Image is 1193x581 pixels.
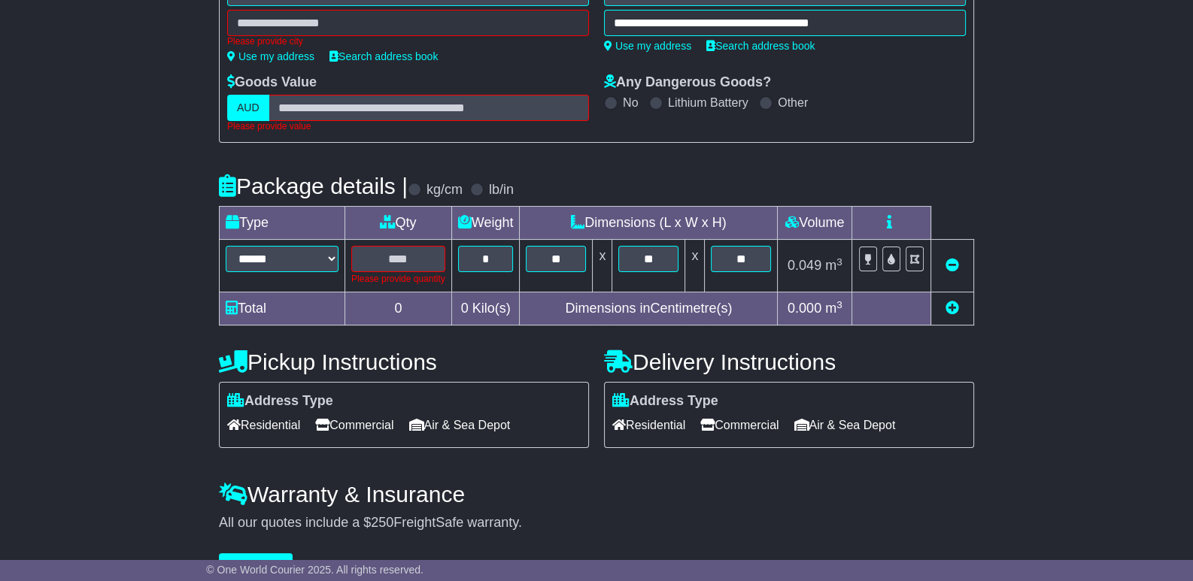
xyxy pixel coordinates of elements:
td: Qty [345,207,452,240]
span: Commercial [315,413,393,437]
label: Lithium Battery [668,95,748,110]
div: Please provide quantity [351,272,445,286]
a: Remove this item [946,258,959,273]
td: Dimensions (L x W x H) [520,207,778,240]
label: lb/in [489,182,514,198]
div: All our quotes include a $ FreightSafe warranty. [219,515,974,531]
span: © One World Courier 2025. All rights reserved. [206,564,423,576]
span: m [825,301,842,316]
label: Goods Value [227,74,317,91]
label: Address Type [227,393,333,410]
sup: 3 [836,256,842,268]
h4: Warranty & Insurance [219,482,974,507]
span: Residential [227,413,300,437]
span: 250 [371,515,393,530]
span: 0.049 [788,258,821,273]
td: Kilo(s) [451,292,520,325]
button: Get Quotes [219,553,293,579]
sup: 3 [836,299,842,310]
span: 0.000 [788,301,821,316]
a: Search address book [706,40,815,52]
td: Total [220,292,345,325]
td: 0 [345,292,452,325]
label: Any Dangerous Goods? [604,74,771,91]
label: Other [778,95,808,110]
label: AUD [227,95,269,121]
span: Air & Sea Depot [794,413,896,437]
td: x [593,240,612,292]
td: Volume [778,207,852,240]
h4: Delivery Instructions [604,350,974,374]
a: Use my address [604,40,691,52]
div: Please provide city [227,36,589,47]
span: m [825,258,842,273]
td: Type [220,207,345,240]
span: Air & Sea Depot [409,413,511,437]
label: No [623,95,638,110]
label: Address Type [612,393,718,410]
h4: Package details | [219,174,408,198]
td: Dimensions in Centimetre(s) [520,292,778,325]
a: Use my address [227,50,314,62]
td: Weight [451,207,520,240]
label: kg/cm [427,182,463,198]
a: Add new item [946,301,959,316]
h4: Pickup Instructions [219,350,589,374]
div: Please provide value [227,121,589,132]
td: x [685,240,705,292]
a: Search address book [329,50,438,62]
span: Residential [612,413,685,437]
span: 0 [461,301,469,316]
span: Commercial [700,413,779,437]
